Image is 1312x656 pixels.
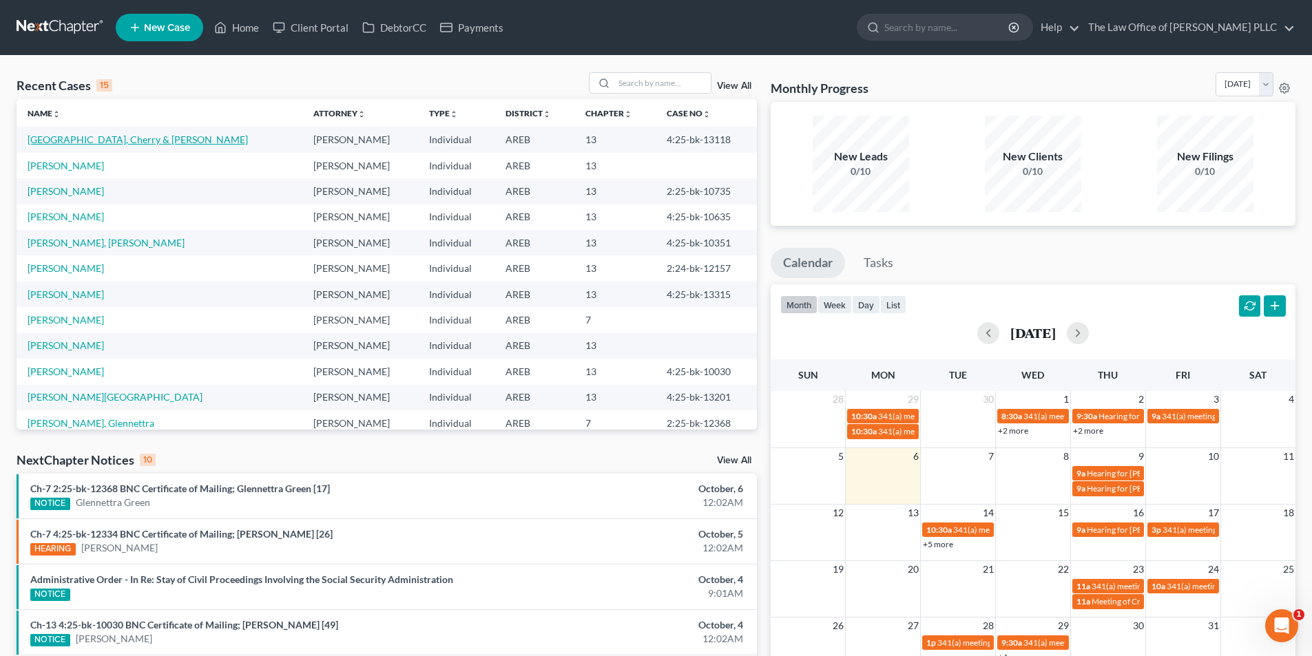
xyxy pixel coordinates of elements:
[831,391,845,408] span: 28
[880,295,906,314] button: list
[878,411,1011,421] span: 341(a) meeting for [PERSON_NAME]
[953,525,1086,535] span: 341(a) meeting for [PERSON_NAME]
[543,110,551,118] i: unfold_more
[1098,369,1118,381] span: Thu
[28,134,248,145] a: [GEOGRAPHIC_DATA], Cherry & [PERSON_NAME]
[656,127,757,152] td: 4:25-bk-13118
[302,359,419,384] td: [PERSON_NAME]
[418,204,494,230] td: Individual
[514,632,743,646] div: 12:02AM
[1092,596,1245,606] span: Meeting of Creditors for [PERSON_NAME]
[1056,617,1070,634] span: 29
[494,204,574,230] td: AREB
[418,282,494,307] td: Individual
[1023,411,1156,421] span: 341(a) meeting for [PERSON_NAME]
[514,618,743,632] div: October, 4
[418,385,494,410] td: Individual
[851,426,877,436] span: 10:30a
[831,505,845,521] span: 12
[1157,149,1253,165] div: New Filings
[818,295,852,314] button: week
[656,255,757,281] td: 2:24-bk-12157
[30,573,453,585] a: Administrative Order - In Re: Stay of Civil Proceedings Involving the Social Security Administration
[1001,411,1022,421] span: 8:30a
[302,333,419,359] td: [PERSON_NAME]
[1212,391,1220,408] span: 3
[494,410,574,436] td: AREB
[28,417,154,429] a: [PERSON_NAME], Glennettra
[656,178,757,204] td: 2:25-bk-10735
[985,149,1081,165] div: New Clients
[494,282,574,307] td: AREB
[1207,617,1220,634] span: 31
[418,255,494,281] td: Individual
[506,108,551,118] a: Districtunfold_more
[52,110,61,118] i: unfold_more
[837,448,845,465] span: 5
[81,541,158,555] a: [PERSON_NAME]
[1023,637,1156,648] span: 341(a) meeting for [PERSON_NAME]
[1098,411,1206,421] span: Hearing for [PERSON_NAME]
[1076,581,1090,591] span: 11a
[418,359,494,384] td: Individual
[656,410,757,436] td: 2:25-bk-12368
[144,23,190,33] span: New Case
[302,230,419,255] td: [PERSON_NAME]
[981,617,995,634] span: 28
[813,149,909,165] div: New Leads
[494,333,574,359] td: AREB
[418,178,494,204] td: Individual
[1282,561,1295,578] span: 25
[28,288,104,300] a: [PERSON_NAME]
[798,369,818,381] span: Sun
[574,410,656,436] td: 7
[494,127,574,152] td: AREB
[514,527,743,541] div: October, 5
[949,369,967,381] span: Tue
[780,295,818,314] button: month
[418,307,494,332] td: Individual
[313,108,366,118] a: Attorneyunfold_more
[450,110,458,118] i: unfold_more
[1076,596,1090,606] span: 11a
[28,211,104,222] a: [PERSON_NAME]
[96,79,112,92] div: 15
[1207,561,1220,578] span: 24
[717,81,751,91] a: View All
[494,359,574,384] td: AREB
[1087,525,1194,535] span: Hearing for [PERSON_NAME]
[28,237,185,248] a: [PERSON_NAME], [PERSON_NAME]
[28,160,104,171] a: [PERSON_NAME]
[656,204,757,230] td: 4:25-bk-10635
[17,77,112,94] div: Recent Cases
[28,185,104,197] a: [PERSON_NAME]
[771,248,845,278] a: Calendar
[30,634,70,646] div: NOTICE
[302,410,419,436] td: [PERSON_NAME]
[1207,448,1220,465] span: 10
[1287,391,1295,408] span: 4
[433,15,510,40] a: Payments
[494,153,574,178] td: AREB
[1249,369,1267,381] span: Sat
[1001,637,1022,648] span: 9:30a
[30,483,330,494] a: Ch-7 2:25-bk-12368 BNC Certificate of Mailing; Glennettra Green [17]
[1152,411,1160,421] span: 9a
[1282,505,1295,521] span: 18
[1034,15,1080,40] a: Help
[852,295,880,314] button: day
[1293,609,1304,620] span: 1
[494,385,574,410] td: AREB
[851,248,906,278] a: Tasks
[656,385,757,410] td: 4:25-bk-13201
[574,204,656,230] td: 13
[302,153,419,178] td: [PERSON_NAME]
[981,391,995,408] span: 30
[923,539,953,549] a: +5 more
[418,333,494,359] td: Individual
[1076,468,1085,478] span: 9a
[585,108,632,118] a: Chapterunfold_more
[574,153,656,178] td: 13
[140,454,156,466] div: 10
[1062,391,1070,408] span: 1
